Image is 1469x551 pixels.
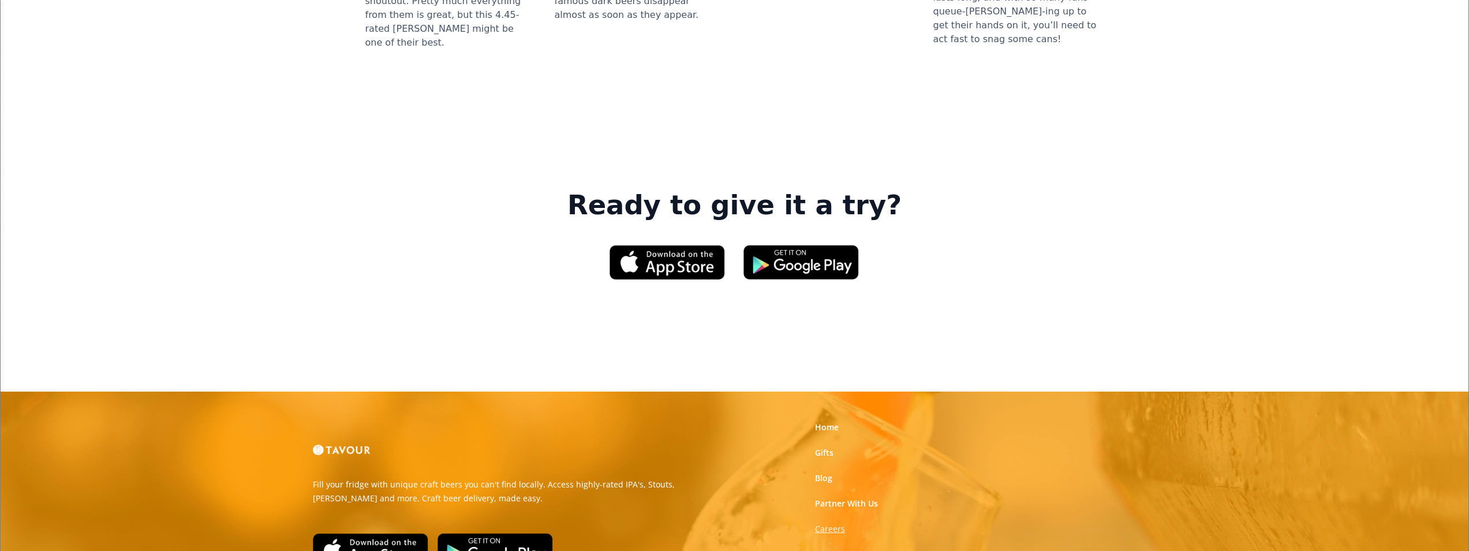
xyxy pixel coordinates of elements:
[815,447,833,459] a: Gifts
[815,523,845,534] strong: Careers
[313,478,726,505] p: Fill your fridge with unique craft beers you can't find locally. Access highly-rated IPA's, Stout...
[815,422,839,433] a: Home
[815,523,845,535] a: Careers
[567,189,902,222] strong: Ready to give it a try?
[815,498,878,509] a: Partner With Us
[815,472,832,484] a: Blog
